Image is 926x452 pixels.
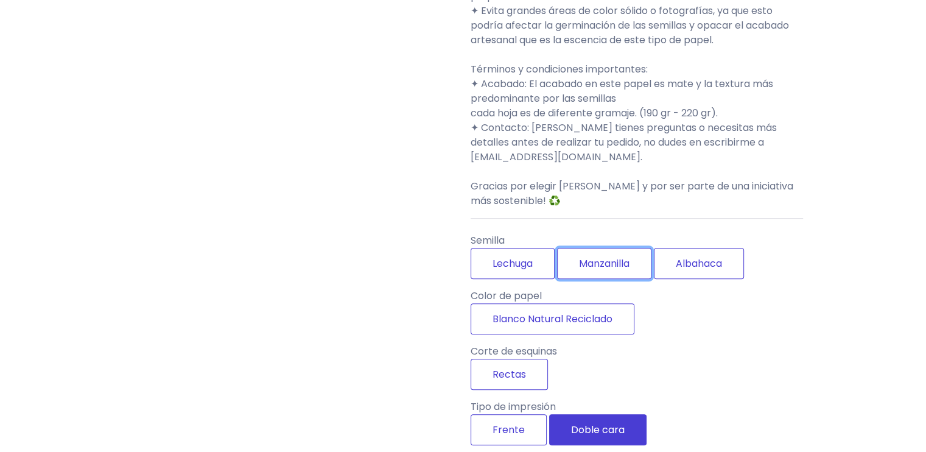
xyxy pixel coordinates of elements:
[471,228,803,284] div: Semilla
[654,248,744,279] label: Albahaca
[471,359,548,390] label: Rectas
[471,303,634,334] label: Blanco Natural Reciclado
[557,248,651,279] label: Manzanilla
[471,248,555,279] label: Lechuga
[549,414,647,445] label: Doble cara
[471,414,547,445] label: Frente
[471,339,803,395] div: Corte de esquinas
[471,395,803,450] div: Tipo de impresión
[471,284,803,339] div: Color de papel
